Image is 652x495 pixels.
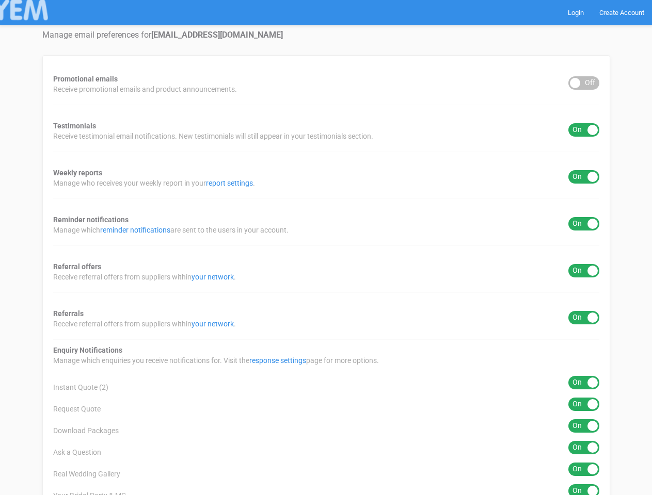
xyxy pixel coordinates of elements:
[206,179,253,187] a: report settings
[53,262,101,271] strong: Referral offers
[53,216,129,224] strong: Reminder notifications
[53,404,101,414] span: Request Quote
[53,272,236,282] span: Receive referral offers from suppliers within .
[53,469,120,479] span: Real Wedding Gallery
[53,425,119,436] span: Download Packages
[192,273,234,281] a: your network
[53,225,289,235] span: Manage which are sent to the users in your account.
[53,178,255,188] span: Manage who receives your weekly report in your .
[151,30,283,40] strong: [EMAIL_ADDRESS][DOMAIN_NAME]
[42,30,610,40] h4: Manage email preferences for
[53,84,237,94] span: Receive promotional emails and product announcements.
[53,346,122,354] strong: Enquiry Notifications
[192,320,234,328] a: your network
[53,355,379,366] span: Manage which enquiries you receive notifications for. Visit the page for more options.
[249,356,306,365] a: response settings
[53,382,108,392] span: Instant Quote (2)
[53,75,118,83] strong: Promotional emails
[53,309,84,318] strong: Referrals
[53,169,102,177] strong: Weekly reports
[100,226,170,234] a: reminder notifications
[53,131,373,141] span: Receive testimonial email notifications. New testimonials will still appear in your testimonials ...
[53,122,96,130] strong: Testimonials
[53,319,236,329] span: Receive referral offers from suppliers within .
[53,447,101,457] span: Ask a Question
